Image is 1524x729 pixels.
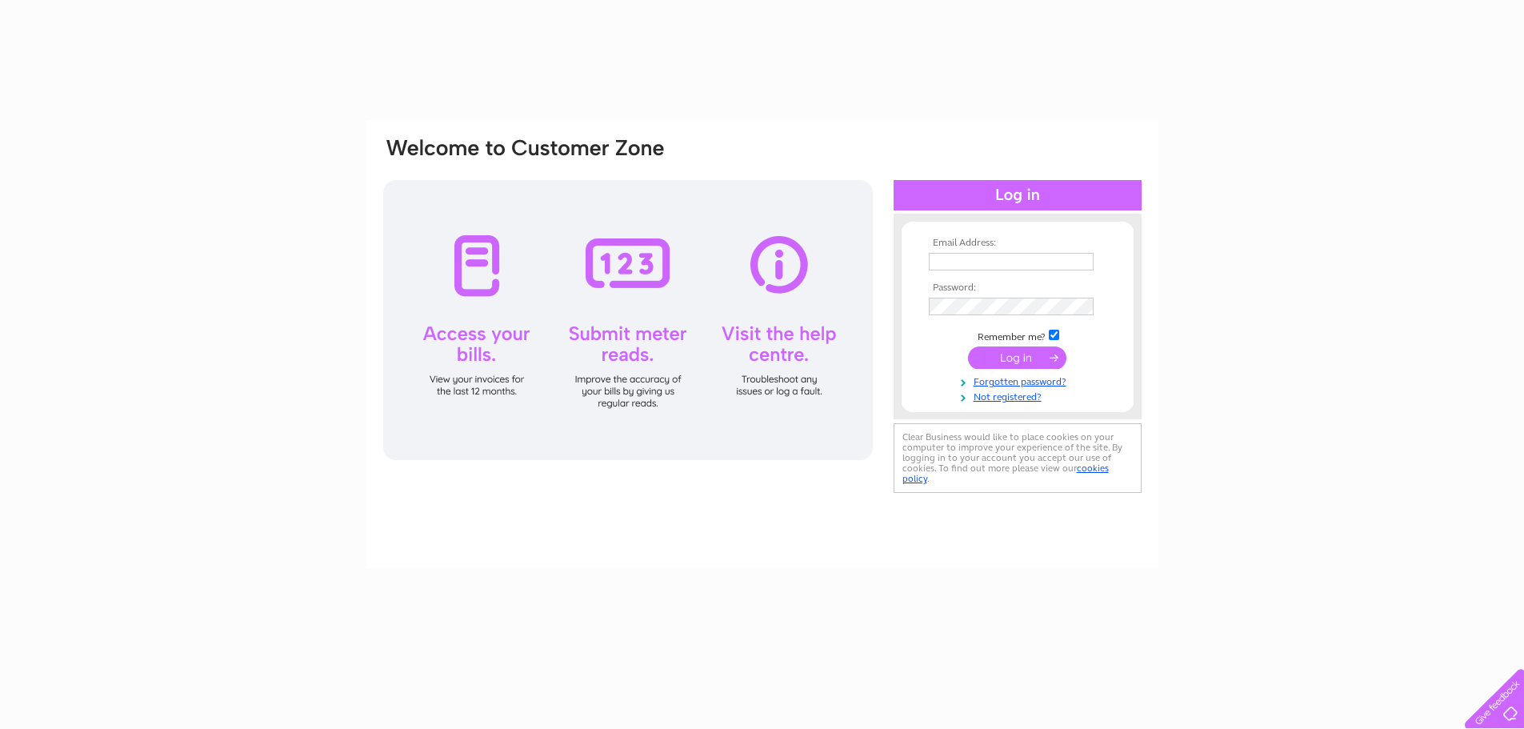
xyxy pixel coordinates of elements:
a: cookies policy [902,463,1109,484]
th: Email Address: [925,238,1110,249]
td: Remember me? [925,327,1110,343]
th: Password: [925,282,1110,294]
input: Submit [968,346,1066,369]
a: Not registered? [929,388,1110,403]
div: Clear Business would like to place cookies on your computer to improve your experience of the sit... [894,423,1142,493]
a: Forgotten password? [929,373,1110,388]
